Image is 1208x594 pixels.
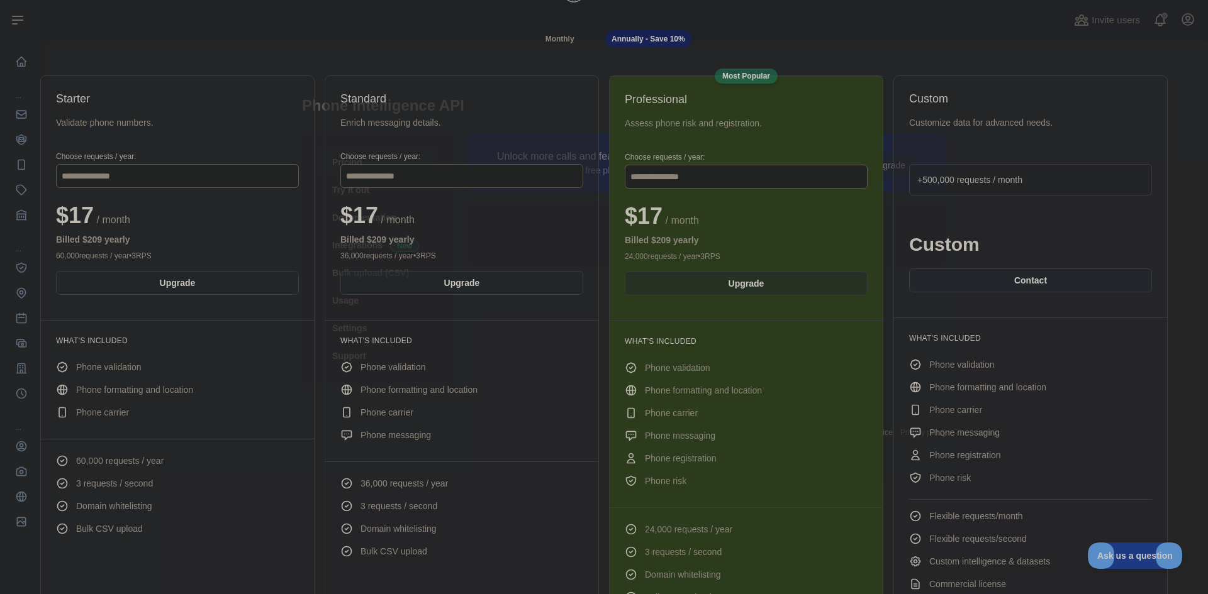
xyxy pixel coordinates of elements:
[625,235,699,245] b: Billed $ 209 yearly
[340,251,583,261] div: 36,000 requests / year • 3 RPS
[1088,542,1183,569] iframe: Toggle Customer Support
[909,234,980,255] span: Custom
[663,215,699,226] span: / month
[625,251,868,261] div: 24,000 requests / year • 3 RPS
[625,203,663,229] span: $ 17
